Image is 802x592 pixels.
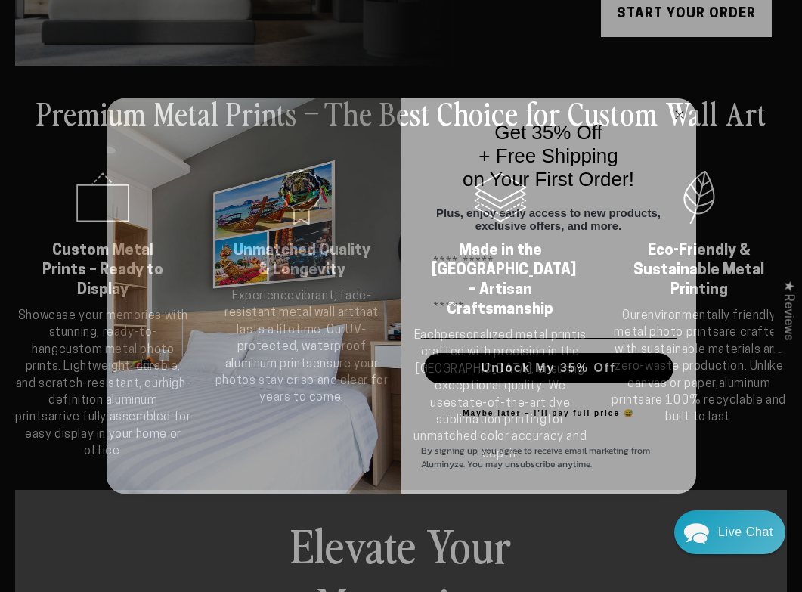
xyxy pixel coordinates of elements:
[424,353,673,383] button: Unlock My 35% Off
[455,398,642,429] button: Maybe later – I’ll pay full price 😅
[463,168,634,191] span: on Your First Order!
[674,510,785,554] div: Chat widget toggle
[494,121,602,144] span: Get 35% Off
[107,98,401,494] img: 728e4f65-7e6c-44e2-b7d1-0292a396982f.jpeg
[478,144,618,167] span: + Free Shipping
[436,206,661,232] span: Plus, enjoy early access to new products, exclusive offers, and more.
[670,106,689,124] button: Close dialog
[718,510,773,554] div: Contact Us Directly
[421,338,677,339] img: underline
[421,444,650,471] span: By signing up, you agree to receive email marketing from Aluminyze. You may unsubscribe anytime.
